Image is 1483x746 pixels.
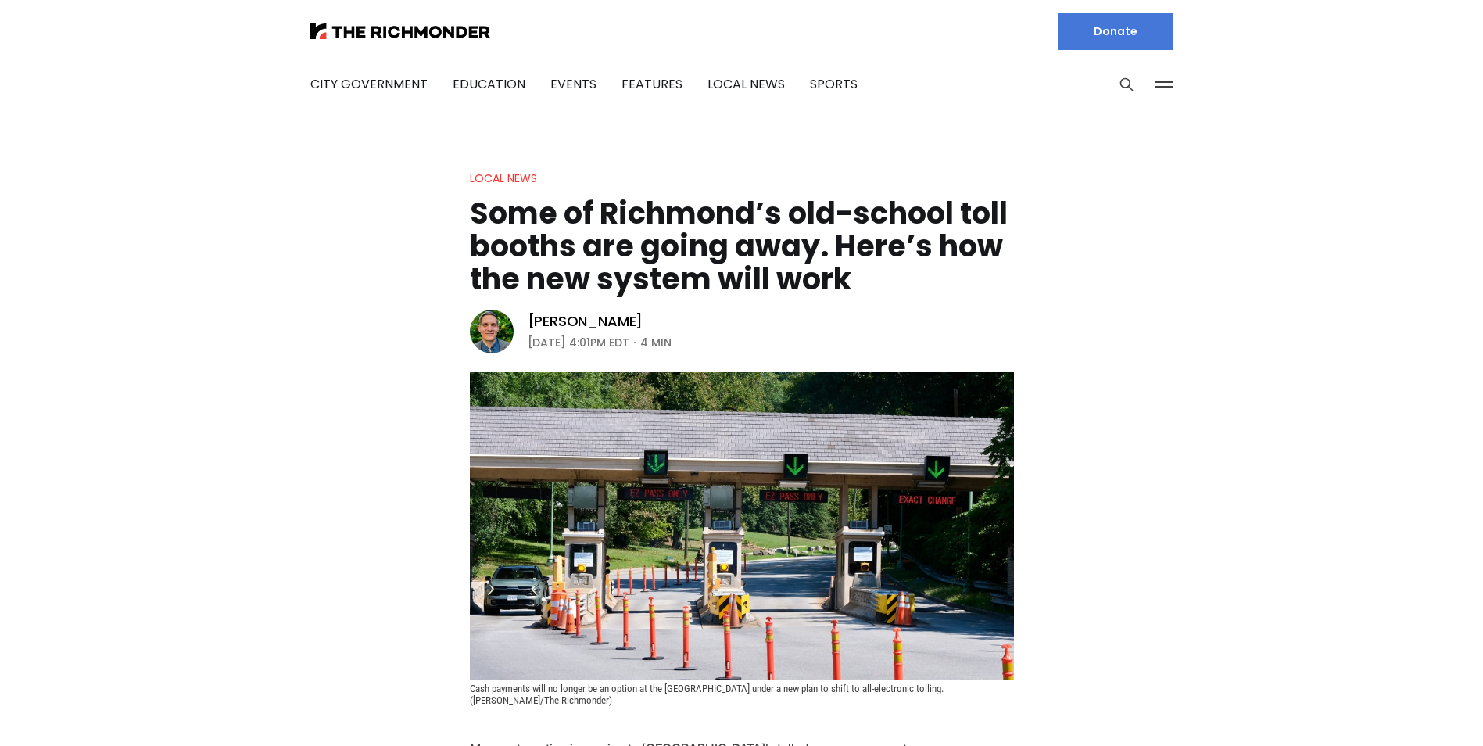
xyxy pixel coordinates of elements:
[1058,13,1173,50] a: Donate
[1115,73,1138,96] button: Search this site
[470,683,946,706] span: Cash payments will no longer be an option at the [GEOGRAPHIC_DATA] under a new plan to shift to a...
[453,75,525,93] a: Education
[550,75,596,93] a: Events
[640,333,672,352] span: 4 min
[310,75,428,93] a: City Government
[470,310,514,353] img: Graham Moomaw
[621,75,682,93] a: Features
[810,75,858,93] a: Sports
[470,372,1014,680] img: Some of Richmond’s old-school toll booths are going away. Here’s how the new system will work
[470,197,1014,296] h1: Some of Richmond’s old-school toll booths are going away. Here’s how the new system will work
[528,333,629,352] time: [DATE] 4:01PM EDT
[528,312,643,331] a: [PERSON_NAME]
[707,75,785,93] a: Local News
[470,170,537,186] a: Local News
[310,23,490,39] img: The Richmonder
